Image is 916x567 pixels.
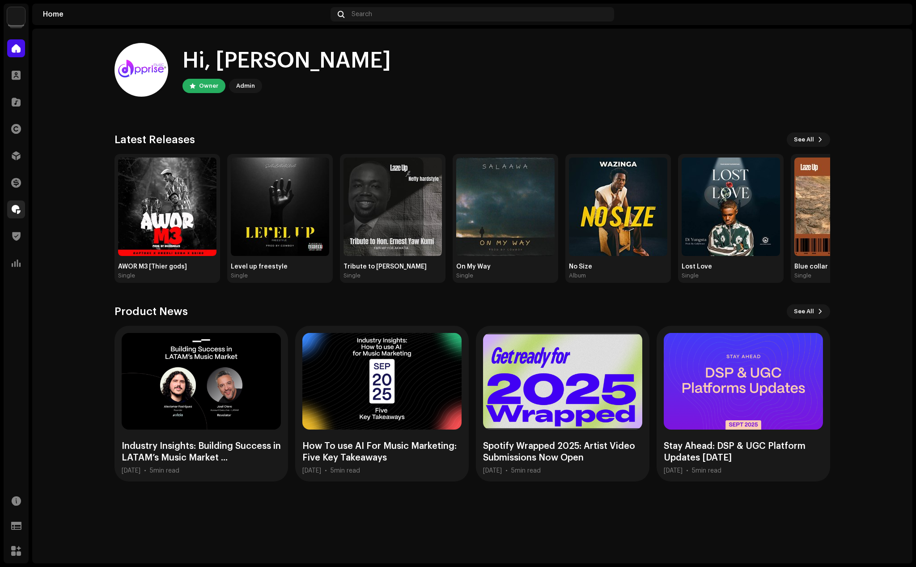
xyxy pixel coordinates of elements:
div: Album [569,272,586,279]
span: See All [794,131,814,149]
button: See All [787,304,830,319]
div: On My Way [456,263,555,270]
button: See All [787,132,830,147]
img: d2a0aad2-6f1c-45e4-bc8f-cab353dc6ea6 [682,158,780,256]
div: How To use AI For Music Marketing: Five Key Takeaways [302,440,462,464]
div: [DATE] [122,467,140,474]
img: 1c16f3de-5afb-4452-805d-3f3454e20b1b [7,7,25,25]
div: 5 [511,467,541,474]
div: Single [118,272,135,279]
div: [DATE] [664,467,683,474]
div: Home [43,11,327,18]
div: Blue collar [794,263,893,270]
div: Spotify Wrapped 2025: Artist Video Submissions Now Open [483,440,642,464]
div: Single [794,272,811,279]
div: Owner [199,81,218,91]
img: 7b565052-af79-4c48-bc24-ac1409a6c5c6 [569,158,667,256]
span: min read [515,468,541,474]
div: Stay Ahead: DSP & UGC Platform Updates [DATE] [664,440,823,464]
div: • [686,467,688,474]
div: Industry Insights: Building Success in LATAM’s Music Market ... [122,440,281,464]
img: c46b5a18-b4a7-456a-980c-33411623e033 [794,158,893,256]
div: Admin [236,81,255,91]
div: • [144,467,146,474]
div: 5 [692,467,721,474]
div: 5 [331,467,360,474]
span: min read [695,468,721,474]
img: bfd3e6b3-3b47-4f16-9eaa-9805b65f3210 [456,158,555,256]
h3: Product News [114,304,188,319]
div: [DATE] [302,467,321,474]
div: Single [343,272,360,279]
img: ba4c8d63-d355-4660-a1c7-ab79c3093548 [231,158,329,256]
div: Single [682,272,699,279]
span: min read [334,468,360,474]
div: Tribute to [PERSON_NAME] [343,263,442,270]
div: 5 [150,467,179,474]
div: AWOR M3 [Thier gods] [118,263,216,270]
div: [DATE] [483,467,502,474]
div: • [505,467,508,474]
div: • [325,467,327,474]
span: Search [352,11,372,18]
span: min read [153,468,179,474]
img: be8c3d68-27e7-4dd9-9d6f-a6d60143b073 [118,158,216,256]
div: Single [231,272,248,279]
div: Lost Love [682,263,780,270]
img: 1dd51458-092c-46b4-bb23-7387393a345d [343,158,442,256]
h3: Latest Releases [114,132,195,147]
div: No Size [569,263,667,270]
div: Level up freestyle [231,263,329,270]
img: 94355213-6620-4dec-931c-2264d4e76804 [114,43,168,97]
span: See All [794,303,814,320]
div: Hi, [PERSON_NAME] [182,47,391,75]
div: Single [456,272,473,279]
img: 94355213-6620-4dec-931c-2264d4e76804 [887,7,902,21]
